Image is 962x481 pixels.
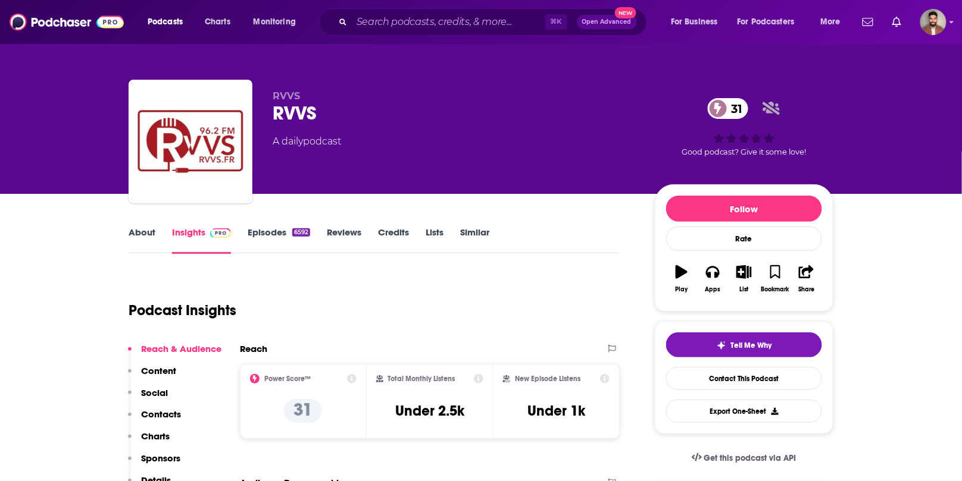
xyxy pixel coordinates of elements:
[739,286,749,293] div: List
[798,286,814,293] div: Share
[245,12,311,32] button: open menu
[615,7,636,18] span: New
[666,332,822,357] button: tell me why sparkleTell Me Why
[760,257,791,300] button: Bookmark
[248,227,310,254] a: Episodes6592
[128,408,181,430] button: Contacts
[791,257,822,300] button: Share
[720,98,749,119] span: 31
[141,387,168,398] p: Social
[705,286,721,293] div: Apps
[141,343,221,354] p: Reach & Audience
[148,14,183,30] span: Podcasts
[729,257,760,300] button: List
[666,196,822,222] button: Follow
[812,12,855,32] button: open menu
[10,11,124,33] img: Podchaser - Follow, Share and Rate Podcasts
[920,9,947,35] img: User Profile
[671,14,718,30] span: For Business
[655,90,833,164] div: 31Good podcast? Give it some love!
[697,257,728,300] button: Apps
[129,301,236,319] h1: Podcast Insights
[352,12,545,32] input: Search podcasts, credits, & more...
[284,399,322,423] p: 31
[682,444,806,473] a: Get this podcast via API
[128,430,170,452] button: Charts
[820,14,841,30] span: More
[172,227,231,254] a: InsightsPodchaser Pro
[128,452,180,474] button: Sponsors
[128,387,168,409] button: Social
[920,9,947,35] span: Logged in as calmonaghan
[273,134,341,149] div: A daily podcast
[197,12,238,32] a: Charts
[129,227,155,254] a: About
[515,375,580,383] h2: New Episode Listens
[545,14,567,30] span: ⌘ K
[388,375,455,383] h2: Total Monthly Listens
[761,286,789,293] div: Bookmark
[139,12,198,32] button: open menu
[141,430,170,442] p: Charts
[582,19,632,25] span: Open Advanced
[708,98,749,119] a: 31
[273,90,300,102] span: RVVS
[858,12,878,32] a: Show notifications dropdown
[292,228,310,237] div: 6592
[378,227,409,254] a: Credits
[704,453,797,463] span: Get this podcast via API
[128,365,176,387] button: Content
[254,14,296,30] span: Monitoring
[327,227,361,254] a: Reviews
[527,402,585,420] h3: Under 1k
[666,367,822,390] a: Contact This Podcast
[577,15,637,29] button: Open AdvancedNew
[460,227,489,254] a: Similar
[888,12,906,32] a: Show notifications dropdown
[426,227,443,254] a: Lists
[730,12,812,32] button: open menu
[141,452,180,464] p: Sponsors
[676,286,688,293] div: Play
[240,343,267,354] h2: Reach
[210,228,231,238] img: Podchaser Pro
[717,341,726,350] img: tell me why sparkle
[682,147,807,156] span: Good podcast? Give it some love!
[128,343,221,365] button: Reach & Audience
[205,14,230,30] span: Charts
[663,12,733,32] button: open menu
[731,341,772,350] span: Tell Me Why
[666,400,822,423] button: Export One-Sheet
[141,365,176,376] p: Content
[131,82,250,201] img: RVVS
[330,8,658,36] div: Search podcasts, credits, & more...
[264,375,311,383] h2: Power Score™
[738,14,795,30] span: For Podcasters
[141,408,181,420] p: Contacts
[395,402,464,420] h3: Under 2.5k
[666,227,822,251] div: Rate
[920,9,947,35] button: Show profile menu
[666,257,697,300] button: Play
